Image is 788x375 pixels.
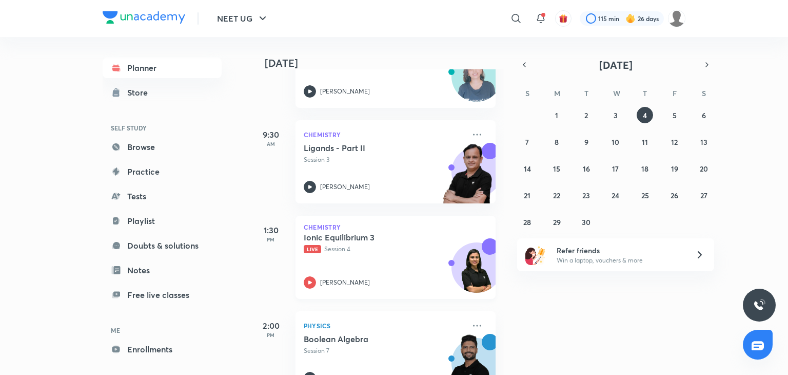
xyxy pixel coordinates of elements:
h5: Boolean Algebra [304,334,431,344]
abbr: September 30, 2025 [582,217,590,227]
button: September 14, 2025 [519,160,536,177]
button: September 1, 2025 [548,107,565,123]
h5: Ligands - Part II [304,143,431,153]
a: Enrollments [103,339,222,360]
a: Practice [103,161,222,182]
abbr: September 1, 2025 [555,110,558,120]
a: Company Logo [103,11,185,26]
a: Playlist [103,211,222,231]
button: September 22, 2025 [548,187,565,203]
button: September 7, 2025 [519,134,536,150]
abbr: September 12, 2025 [671,137,678,147]
button: September 6, 2025 [696,107,712,123]
a: Planner [103,58,222,78]
p: [PERSON_NAME] [320,182,370,192]
abbr: September 3, 2025 [614,110,618,120]
button: September 27, 2025 [696,187,712,203]
abbr: September 5, 2025 [673,110,677,120]
abbr: September 16, 2025 [583,164,590,174]
abbr: September 15, 2025 [553,164,560,174]
button: September 11, 2025 [637,134,653,150]
h6: ME [103,322,222,339]
abbr: September 27, 2025 [700,191,707,200]
button: September 21, 2025 [519,187,536,203]
abbr: September 21, 2025 [524,191,530,200]
button: September 19, 2025 [666,160,683,177]
a: Browse [103,137,222,157]
h6: Refer friends [557,245,683,256]
button: September 24, 2025 [607,187,624,203]
p: Chemistry [304,128,465,141]
button: September 10, 2025 [607,134,624,150]
abbr: September 13, 2025 [700,137,707,147]
abbr: Sunday [525,88,529,98]
button: NEET UG [211,8,275,29]
abbr: September 20, 2025 [700,164,708,174]
img: Company Logo [103,11,185,24]
div: Store [127,86,154,99]
a: Tests [103,186,222,207]
p: Win a laptop, vouchers & more [557,256,683,265]
abbr: Monday [554,88,560,98]
button: September 9, 2025 [578,134,595,150]
img: Avatar [452,57,501,106]
button: September 20, 2025 [696,160,712,177]
p: Chemistry [304,224,487,230]
img: unacademy [439,143,496,214]
img: avatar [559,14,568,23]
button: September 28, 2025 [519,214,536,230]
button: September 18, 2025 [637,160,653,177]
a: Free live classes [103,285,222,305]
img: streak [625,13,636,24]
abbr: Tuesday [584,88,588,98]
abbr: September 19, 2025 [671,164,678,174]
p: [PERSON_NAME] [320,87,370,96]
abbr: Thursday [643,88,647,98]
a: Store [103,82,222,103]
span: Live [304,245,321,253]
h4: [DATE] [265,57,506,69]
h5: 1:30 [250,224,291,236]
button: September 29, 2025 [548,214,565,230]
button: September 17, 2025 [607,160,624,177]
p: Session 7 [304,346,465,355]
abbr: September 14, 2025 [524,164,531,174]
p: [PERSON_NAME] [320,278,370,287]
abbr: September 2, 2025 [584,110,588,120]
span: [DATE] [599,58,633,72]
p: AM [250,141,291,147]
abbr: September 25, 2025 [641,191,649,200]
button: September 3, 2025 [607,107,624,123]
p: Physics [304,320,465,332]
button: [DATE] [531,58,700,72]
h5: 9:30 [250,128,291,141]
button: September 8, 2025 [548,134,565,150]
img: ttu [753,299,765,311]
abbr: September 10, 2025 [612,137,619,147]
abbr: September 4, 2025 [643,110,647,120]
a: Doubts & solutions [103,235,222,256]
img: Avatar [452,248,501,297]
abbr: September 7, 2025 [525,137,529,147]
button: September 23, 2025 [578,187,595,203]
abbr: September 24, 2025 [612,191,619,200]
abbr: September 6, 2025 [702,110,706,120]
abbr: September 8, 2025 [555,137,559,147]
h6: SELF STUDY [103,119,222,137]
button: September 2, 2025 [578,107,595,123]
abbr: Friday [673,88,677,98]
abbr: September 22, 2025 [553,191,560,200]
p: Session 4 [304,245,465,254]
abbr: September 28, 2025 [523,217,531,227]
a: Notes [103,260,222,280]
abbr: Wednesday [613,88,620,98]
button: September 5, 2025 [666,107,683,123]
button: September 30, 2025 [578,214,595,230]
button: September 25, 2025 [637,187,653,203]
p: PM [250,332,291,338]
h5: 2:00 [250,320,291,332]
button: September 16, 2025 [578,160,595,177]
button: September 4, 2025 [637,107,653,123]
button: September 12, 2025 [666,134,683,150]
abbr: September 23, 2025 [582,191,590,200]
